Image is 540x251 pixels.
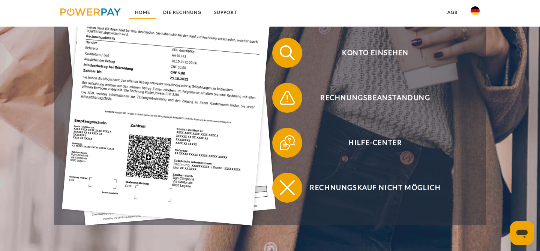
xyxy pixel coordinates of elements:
button: Rechnungskauf nicht möglich [272,173,467,203]
span: Hilfe-Center [283,128,467,158]
a: SUPPORT [208,6,243,19]
button: Hilfe-Center [272,128,467,158]
img: qb_search.svg [278,43,297,62]
a: DIE RECHNUNG [157,6,208,19]
span: Konto einsehen [283,38,467,68]
img: qb_warning.svg [278,88,297,107]
img: qb_close.svg [278,178,297,197]
span: Rechnungsbeanstandung [283,83,467,113]
img: de [471,6,480,15]
img: logo-powerpay.svg [60,8,121,16]
a: Home [129,6,157,19]
img: qb_help.svg [278,133,297,152]
a: agb [441,6,464,19]
span: Rechnungskauf nicht möglich [283,173,467,203]
button: Rechnungsbeanstandung [272,83,467,113]
iframe: Schaltfläche zum Öffnen des Messaging-Fensters [510,221,534,245]
button: Konto einsehen [272,38,467,68]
